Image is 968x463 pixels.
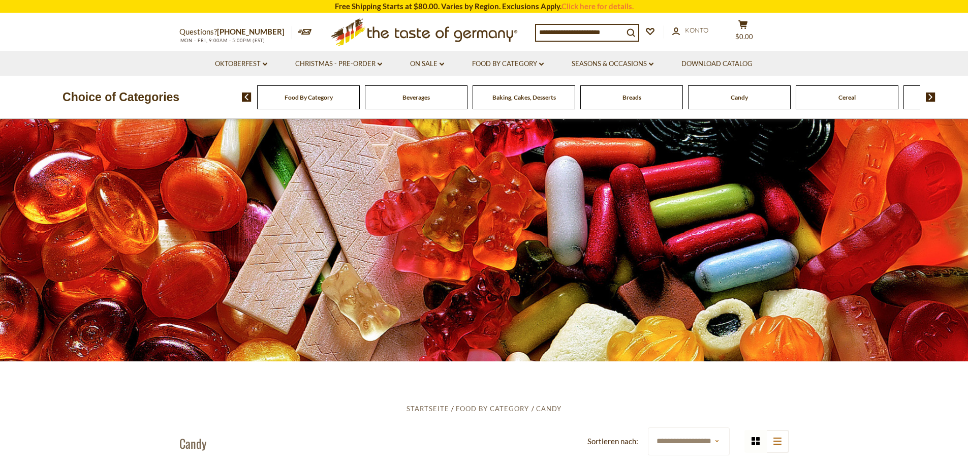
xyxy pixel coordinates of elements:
[402,94,430,101] a: Beverages
[685,26,708,34] span: Konto
[492,94,556,101] a: Baking, Cakes, Desserts
[179,38,266,43] span: MON - FRI, 9:00AM - 5:00PM (EST)
[215,58,267,70] a: Oktoberfest
[536,405,561,413] a: Candy
[622,94,641,101] a: Breads
[217,27,285,36] a: [PHONE_NUMBER]
[587,435,638,448] label: Sortieren nach:
[561,2,634,11] a: Click here for details.
[735,33,753,41] span: $0.00
[838,94,856,101] a: Cereal
[731,94,748,101] a: Candy
[410,58,444,70] a: On Sale
[285,94,333,101] a: Food By Category
[242,92,252,102] img: previous arrow
[681,58,753,70] a: Download Catalog
[926,92,935,102] img: next arrow
[456,405,529,413] a: Food By Category
[728,20,759,45] button: $0.00
[407,405,449,413] a: Startseite
[179,25,292,39] p: Questions?
[572,58,653,70] a: Seasons & Occasions
[295,58,382,70] a: Christmas - PRE-ORDER
[179,436,206,451] h1: Candy
[672,25,708,36] a: Konto
[472,58,544,70] a: Food By Category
